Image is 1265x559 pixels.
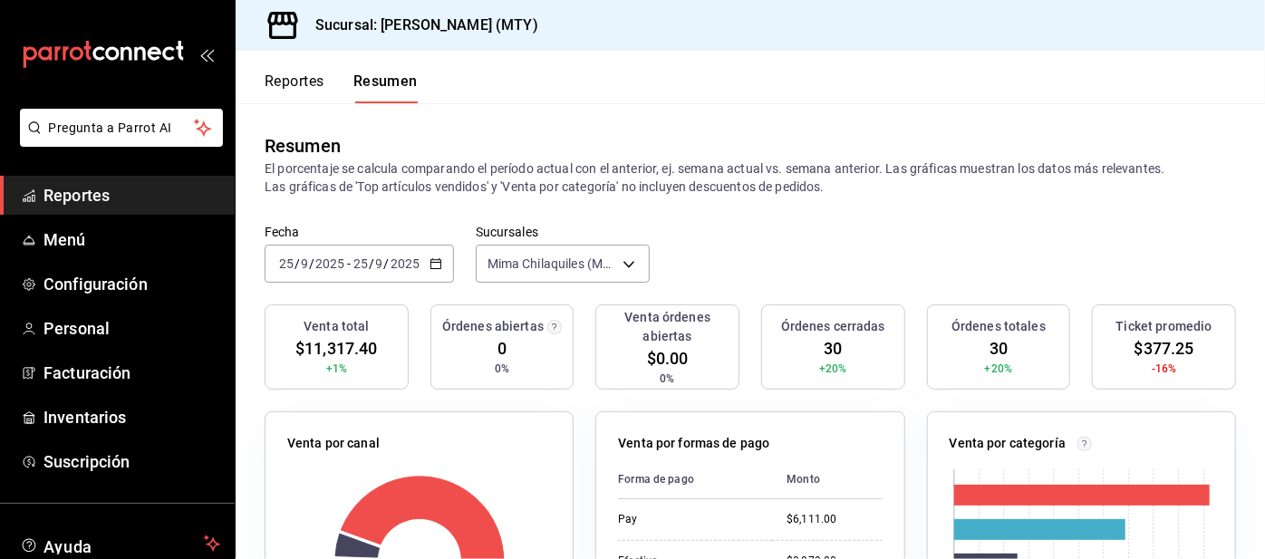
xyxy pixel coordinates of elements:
label: Fecha [265,226,454,239]
h3: Venta total [304,317,369,336]
span: / [309,256,314,271]
span: Ayuda [43,533,197,554]
span: Configuración [43,272,220,296]
span: 0% [661,371,675,387]
span: / [384,256,390,271]
h3: Venta órdenes abiertas [604,308,731,346]
span: $377.25 [1135,336,1194,361]
a: Pregunta a Parrot AI [13,131,223,150]
span: 30 [990,336,1008,361]
button: Resumen [353,72,418,103]
span: Facturación [43,361,220,385]
h3: Órdenes abiertas [442,317,544,336]
input: -- [300,256,309,271]
input: ---- [390,256,420,271]
p: Venta por formas de pago [618,434,769,453]
input: -- [375,256,384,271]
span: +1% [326,361,347,377]
input: -- [278,256,295,271]
span: Menú [43,227,220,252]
span: Reportes [43,183,220,207]
div: navigation tabs [265,72,418,103]
span: 0% [495,361,509,377]
button: Pregunta a Parrot AI [20,109,223,147]
div: Resumen [265,132,341,159]
div: $6,111.00 [787,512,882,527]
p: El porcentaje se calcula comparando el período actual con el anterior, ej. semana actual vs. sema... [265,159,1236,196]
span: / [295,256,300,271]
span: Personal [43,316,220,341]
p: Venta por categoría [950,434,1067,453]
span: / [369,256,374,271]
th: Monto [772,460,882,499]
button: open_drawer_menu [199,47,214,62]
span: -16% [1152,361,1177,377]
h3: Ticket promedio [1116,317,1212,336]
input: ---- [314,256,345,271]
label: Sucursales [476,226,650,239]
h3: Órdenes cerradas [781,317,885,336]
span: Mima Chilaquiles (MTY) [488,255,616,273]
div: Pay [618,512,758,527]
button: Reportes [265,72,324,103]
span: Suscripción [43,449,220,474]
span: 30 [824,336,842,361]
th: Forma de pago [618,460,772,499]
p: Venta por canal [287,434,380,453]
span: 0 [497,336,507,361]
span: - [347,256,351,271]
span: +20% [819,361,847,377]
span: Inventarios [43,405,220,429]
h3: Sucursal: [PERSON_NAME] (MTY) [301,14,538,36]
span: $11,317.40 [295,336,377,361]
span: +20% [985,361,1013,377]
span: $0.00 [647,346,689,371]
input: -- [352,256,369,271]
span: Pregunta a Parrot AI [49,119,195,138]
h3: Órdenes totales [951,317,1046,336]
